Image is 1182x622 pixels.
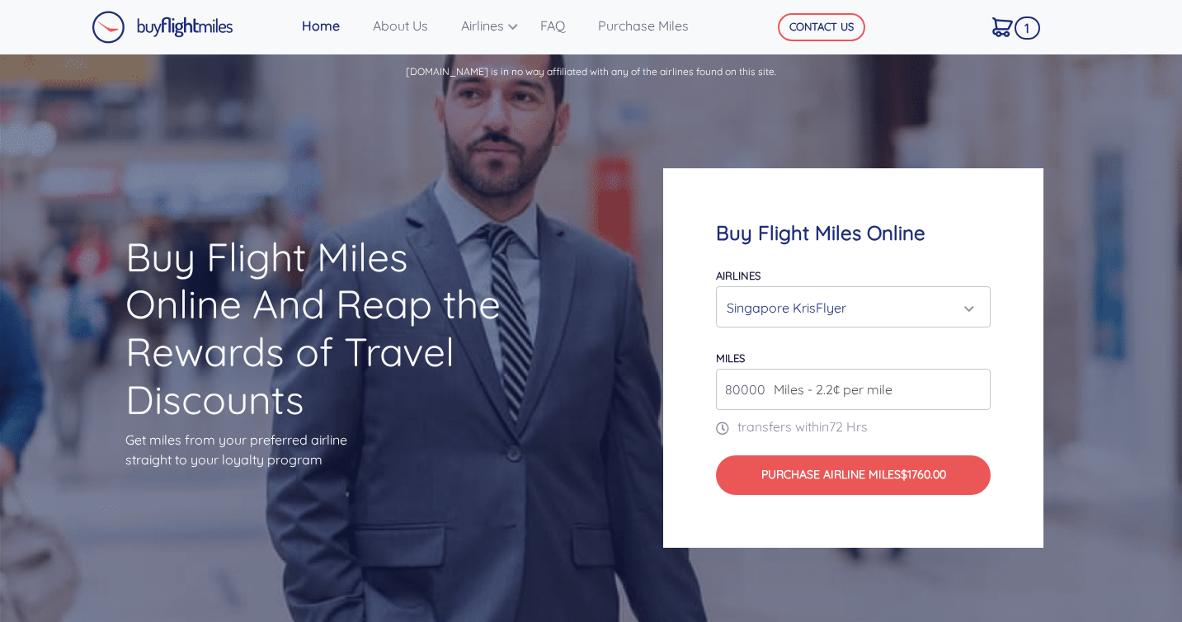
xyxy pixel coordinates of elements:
[534,9,591,42] a: FAQ
[778,13,865,41] button: CONTACT US
[716,286,991,327] button: Singapore KrisFlyer
[125,430,519,469] p: Get miles from your preferred airline straight to your loyalty program
[727,292,970,323] div: Singapore KrisFlyer
[992,17,1013,37] img: Cart
[125,233,519,423] h1: Buy Flight Miles Online And Reap the Rewards of Travel Discounts
[901,467,946,482] span: $1760.00
[92,7,233,48] a: Buy Flight Miles Logo
[986,9,1036,44] a: 1
[591,9,715,42] a: Purchase Miles
[829,418,868,435] span: 72 Hrs
[716,221,991,245] h4: Buy Flight Miles Online
[716,269,761,282] label: Airlines
[366,9,454,42] a: About Us
[454,9,534,42] a: Airlines
[716,351,745,365] label: miles
[716,455,991,495] button: Purchase Airline Miles$1760.00
[92,11,233,44] img: Buy Flight Miles Logo
[765,379,892,399] span: Miles - 2.2¢ per mile
[1015,16,1041,40] span: 1
[716,417,991,436] p: transfers within
[295,9,366,42] a: Home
